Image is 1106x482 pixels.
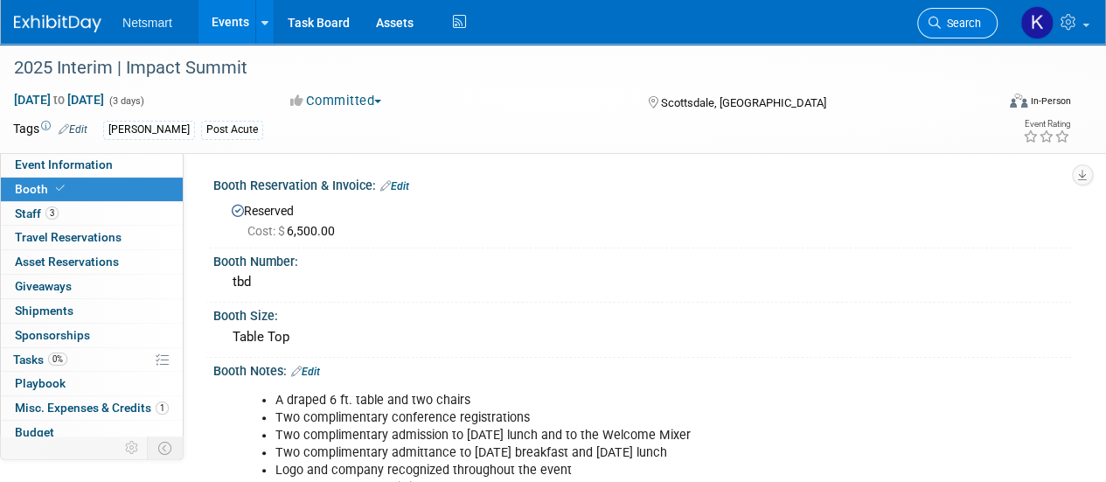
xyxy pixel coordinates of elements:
td: Personalize Event Tab Strip [117,437,148,459]
div: Reserved [226,198,1058,240]
img: ExhibitDay [14,15,101,32]
a: Sponsorships [1,324,183,347]
span: Netsmart [122,16,172,30]
a: Edit [380,180,409,192]
span: Giveaways [15,279,72,293]
i: Booth reservation complete [56,184,65,193]
span: Playbook [15,376,66,390]
div: tbd [226,269,1058,296]
span: Booth [15,182,68,196]
span: (3 days) [108,95,144,107]
span: 6,500.00 [247,224,342,238]
a: Playbook [1,372,183,395]
div: 2025 Interim | Impact Summit [8,52,981,84]
li: Logo and company recognized throughout the event [275,462,891,479]
a: Budget [1,421,183,444]
span: to [51,93,67,107]
span: Misc. Expenses & Credits [15,401,169,415]
span: Scottsdale, [GEOGRAPHIC_DATA] [660,96,825,109]
img: Kaitlyn Woicke [1020,6,1054,39]
div: Booth Notes: [213,358,1071,381]
span: Cost: $ [247,224,287,238]
div: Booth Number: [213,248,1071,270]
span: 0% [48,353,67,366]
span: Asset Reservations [15,255,119,269]
div: In-Person [1030,94,1071,108]
div: Event Rating [1023,120,1070,129]
li: A draped 6 ft. table and two chairs [275,392,891,409]
li: Two complimentary admittance to [DATE] breakfast and [DATE] lunch [275,444,891,462]
span: Search [941,17,981,30]
li: Two complimentary conference registrations [275,409,891,427]
a: Search [917,8,998,38]
span: Sponsorships [15,328,90,342]
button: Committed [284,92,388,110]
a: Edit [59,123,87,136]
li: Two complimentary admission to [DATE] lunch and to the Welcome Mixer [275,427,891,444]
span: 1 [156,402,169,415]
a: Booth [1,178,183,201]
div: Booth Reservation & Invoice: [213,172,1071,195]
div: Booth Size: [213,303,1071,325]
div: [PERSON_NAME] [103,121,195,139]
td: Toggle Event Tabs [148,437,184,459]
a: Giveaways [1,275,183,298]
td: Tags [13,120,87,140]
span: 3 [45,206,59,220]
a: Tasks0% [1,348,183,372]
span: Staff [15,206,59,220]
a: Event Information [1,153,183,177]
div: Event Format [916,91,1071,117]
span: Tasks [13,353,67,367]
div: Table Top [226,324,1058,351]
img: Format-Inperson.png [1010,94,1027,108]
span: Event Information [15,157,113,171]
a: Asset Reservations [1,250,183,274]
a: Travel Reservations [1,226,183,249]
span: Travel Reservations [15,230,122,244]
span: Shipments [15,304,73,318]
span: Budget [15,425,54,439]
a: Misc. Expenses & Credits1 [1,396,183,420]
span: [DATE] [DATE] [13,92,105,108]
a: Staff3 [1,202,183,226]
div: Post Acute [201,121,263,139]
a: Edit [291,366,320,378]
a: Shipments [1,299,183,323]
